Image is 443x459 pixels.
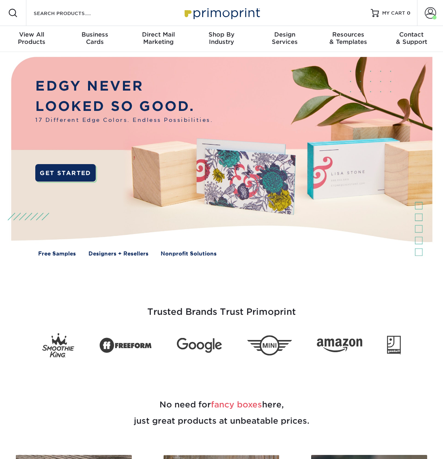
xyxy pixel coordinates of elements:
a: Resources& Templates [316,26,380,52]
span: Resources [316,31,380,38]
p: LOOKED SO GOOD. [35,96,213,116]
span: Contact [380,31,443,38]
a: Contact& Support [380,26,443,52]
h3: Trusted Brands Trust Primoprint [6,287,437,327]
img: Google [177,338,222,353]
a: BusinessCards [63,26,127,52]
p: EDGY NEVER [35,76,213,96]
div: Services [253,31,316,45]
a: Free Samples [38,250,76,258]
a: Direct MailMarketing [127,26,190,52]
div: & Templates [316,31,380,45]
img: Goodwill [387,336,401,355]
a: DesignServices [253,26,316,52]
span: Design [253,31,316,38]
a: GET STARTED [35,164,95,182]
img: Amazon [317,339,362,353]
div: & Support [380,31,443,45]
img: Smoothie King [42,333,75,358]
span: Shop By [190,31,253,38]
span: fancy boxes [211,400,262,409]
span: MY CART [382,10,405,17]
img: Freeform [99,334,152,357]
div: Industry [190,31,253,45]
a: Shop ByIndustry [190,26,253,52]
span: 17 Different Edge Colors. Endless Possibilities. [35,116,213,124]
input: SEARCH PRODUCTS..... [33,8,112,18]
img: Primoprint [181,4,262,22]
div: Marketing [127,31,190,45]
span: Business [63,31,127,38]
img: Mini [247,336,292,355]
h2: No need for here, just great products at unbeatable prices. [6,377,437,448]
a: Nonprofit Solutions [161,250,217,258]
a: Designers + Resellers [88,250,148,258]
div: Cards [63,31,127,45]
span: 0 [407,10,411,16]
span: Direct Mail [127,31,190,38]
